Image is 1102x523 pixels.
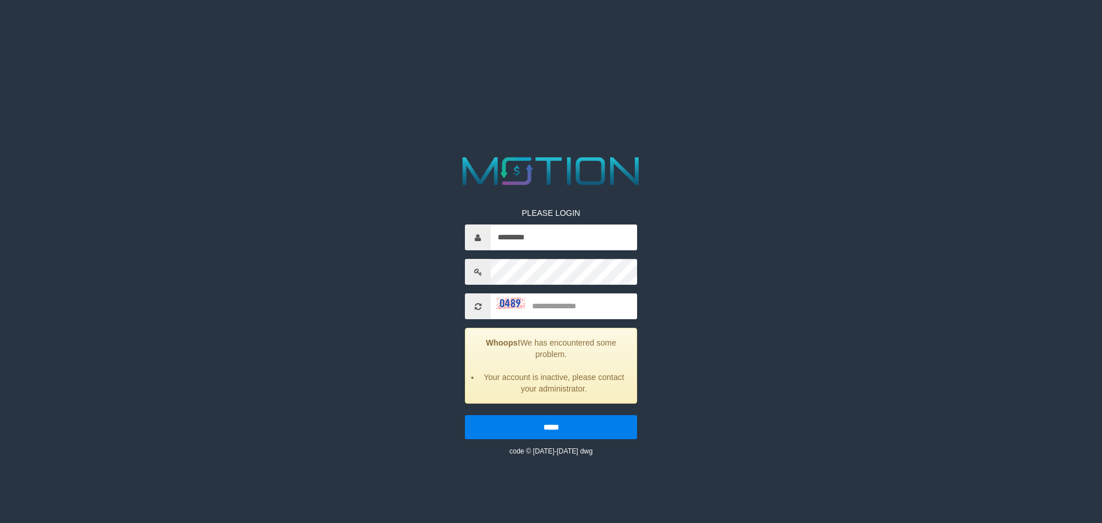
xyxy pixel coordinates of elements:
[455,152,647,190] img: MOTION_logo.png
[480,371,628,394] li: Your account is inactive, please contact your administrator.
[465,328,637,404] div: We has encountered some problem.
[509,447,592,455] small: code © [DATE]-[DATE] dwg
[496,297,525,309] img: captcha
[465,207,637,219] p: PLEASE LOGIN
[486,338,521,347] strong: Whoops!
